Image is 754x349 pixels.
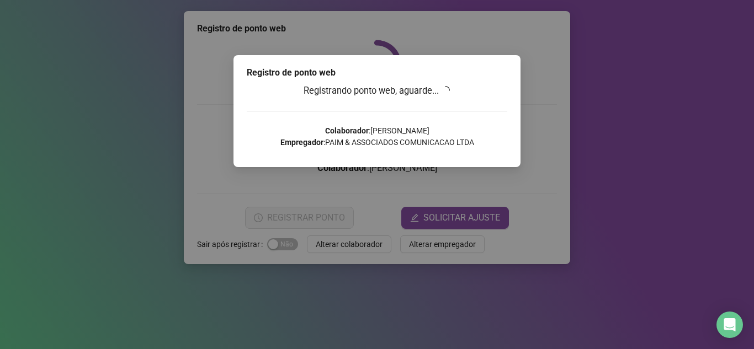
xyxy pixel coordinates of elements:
[440,85,451,95] span: loading
[247,125,507,148] p: : [PERSON_NAME] : PAIM & ASSOCIADOS COMUNICACAO LTDA
[716,312,743,338] div: Open Intercom Messenger
[247,84,507,98] h3: Registrando ponto web, aguarde...
[280,138,323,147] strong: Empregador
[325,126,369,135] strong: Colaborador
[247,66,507,79] div: Registro de ponto web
